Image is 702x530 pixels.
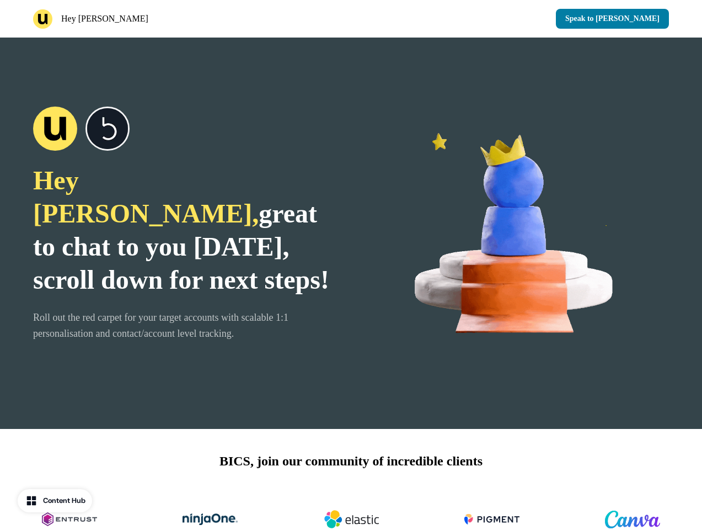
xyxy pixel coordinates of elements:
span: Hey [PERSON_NAME], [33,166,259,228]
p: BICS, join our community of incredible clients [219,451,483,471]
div: Content Hub [43,495,85,506]
p: Hey [PERSON_NAME] [61,12,148,25]
button: Content Hub [18,489,92,512]
span: Roll out the red carpet for your target accounts with scalable 1:1 personalisation and contact/ac... [33,312,288,339]
a: Speak to [PERSON_NAME] [556,9,669,29]
span: great to chat to you [DATE], scroll down for next steps! [33,199,329,294]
